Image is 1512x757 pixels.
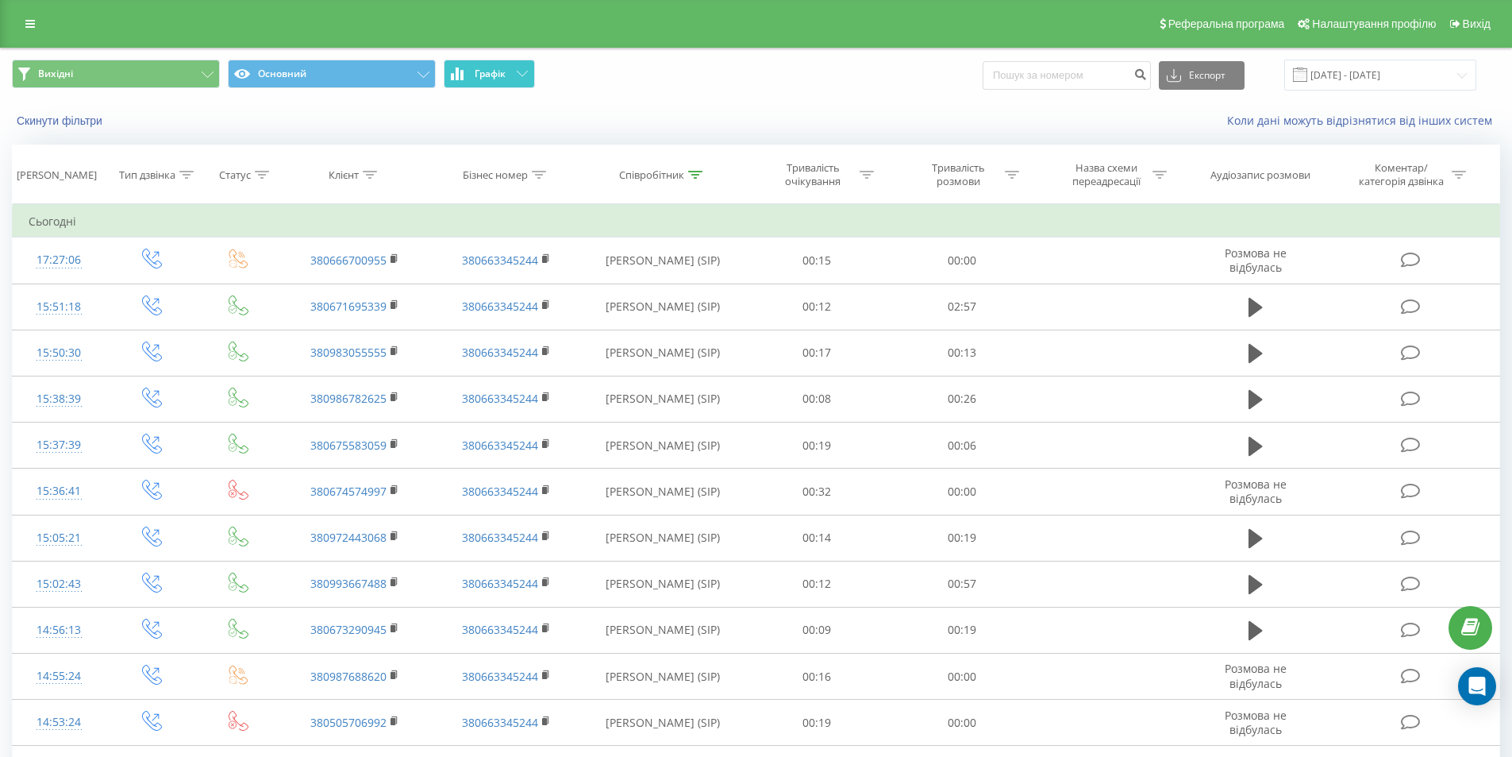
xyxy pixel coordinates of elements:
td: [PERSON_NAME] (SIP) [582,284,744,330]
td: 00:09 [744,607,890,653]
span: Графік [475,68,506,79]
td: 00:13 [890,330,1035,376]
a: 380993667488 [310,576,387,591]
button: Вихідні [12,60,220,88]
div: 15:36:41 [29,476,90,507]
div: Клієнт [329,168,359,182]
input: Пошук за номером [983,61,1151,90]
td: 00:00 [890,700,1035,746]
td: Сьогодні [13,206,1500,238]
a: 380663345244 [462,576,538,591]
div: Бізнес номер [463,168,528,182]
td: 00:19 [890,515,1035,561]
td: 02:57 [890,284,1035,330]
a: 380663345244 [462,299,538,314]
button: Скинути фільтри [12,114,110,128]
td: 00:57 [890,561,1035,607]
a: 380663345244 [462,391,538,406]
td: 00:12 [744,561,890,607]
div: 14:56:13 [29,615,90,646]
div: 15:37:39 [29,430,90,461]
td: 00:06 [890,423,1035,469]
td: 00:19 [744,700,890,746]
a: 380663345244 [462,253,538,268]
div: Статус [219,168,251,182]
div: 15:38:39 [29,384,90,415]
td: 00:08 [744,376,890,422]
a: 380663345244 [462,669,538,684]
td: 00:19 [744,423,890,469]
span: Налаштування профілю [1312,17,1436,30]
a: 380986782625 [310,391,387,406]
td: 00:19 [890,607,1035,653]
td: [PERSON_NAME] (SIP) [582,654,744,700]
td: [PERSON_NAME] (SIP) [582,700,744,746]
td: 00:16 [744,654,890,700]
span: Вихідні [38,68,73,80]
div: Коментар/категорія дзвінка [1355,161,1448,188]
a: 380673290945 [310,622,387,637]
div: 14:55:24 [29,661,90,692]
a: 380505706992 [310,715,387,730]
td: 00:00 [890,469,1035,515]
div: 17:27:06 [29,245,90,276]
td: 00:32 [744,469,890,515]
a: 380671695339 [310,299,387,314]
div: Open Intercom Messenger [1458,667,1496,705]
td: [PERSON_NAME] (SIP) [582,515,744,561]
a: Коли дані можуть відрізнятися вiд інших систем [1227,113,1500,128]
div: Співробітник [619,168,684,182]
td: [PERSON_NAME] (SIP) [582,238,744,284]
a: 380663345244 [462,345,538,360]
td: 00:15 [744,238,890,284]
td: [PERSON_NAME] (SIP) [582,330,744,376]
td: 00:12 [744,284,890,330]
a: 380663345244 [462,438,538,453]
div: 15:50:30 [29,338,90,369]
a: 380674574997 [310,484,387,499]
td: [PERSON_NAME] (SIP) [582,561,744,607]
a: 380663345244 [462,484,538,499]
td: [PERSON_NAME] (SIP) [582,607,744,653]
td: 00:14 [744,515,890,561]
div: Тип дзвінка [119,168,175,182]
div: [PERSON_NAME] [17,168,97,182]
td: [PERSON_NAME] (SIP) [582,376,744,422]
button: Експорт [1159,61,1245,90]
td: [PERSON_NAME] (SIP) [582,423,744,469]
a: 380666700955 [310,253,387,268]
a: 380987688620 [310,669,387,684]
td: 00:00 [890,654,1035,700]
span: Реферальна програма [1168,17,1285,30]
div: Назва схеми переадресації [1064,161,1148,188]
a: 380663345244 [462,715,538,730]
div: 14:53:24 [29,707,90,738]
span: Розмова не відбулась [1225,477,1287,506]
button: Графік [444,60,535,88]
div: Тривалість розмови [916,161,1001,188]
span: Розмова не відбулась [1225,708,1287,737]
td: 00:00 [890,238,1035,284]
span: Розмова не відбулась [1225,245,1287,275]
button: Основний [228,60,436,88]
a: 380663345244 [462,622,538,637]
td: [PERSON_NAME] (SIP) [582,469,744,515]
td: 00:26 [890,376,1035,422]
div: Аудіозапис розмови [1210,168,1310,182]
a: 380972443068 [310,530,387,545]
a: 380675583059 [310,438,387,453]
a: 380663345244 [462,530,538,545]
a: 380983055555 [310,345,387,360]
div: 15:05:21 [29,523,90,554]
td: 00:17 [744,330,890,376]
span: Вихід [1463,17,1491,30]
div: 15:51:18 [29,292,90,322]
span: Розмова не відбулась [1225,661,1287,690]
div: Тривалість очікування [771,161,856,188]
div: 15:02:43 [29,569,90,600]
